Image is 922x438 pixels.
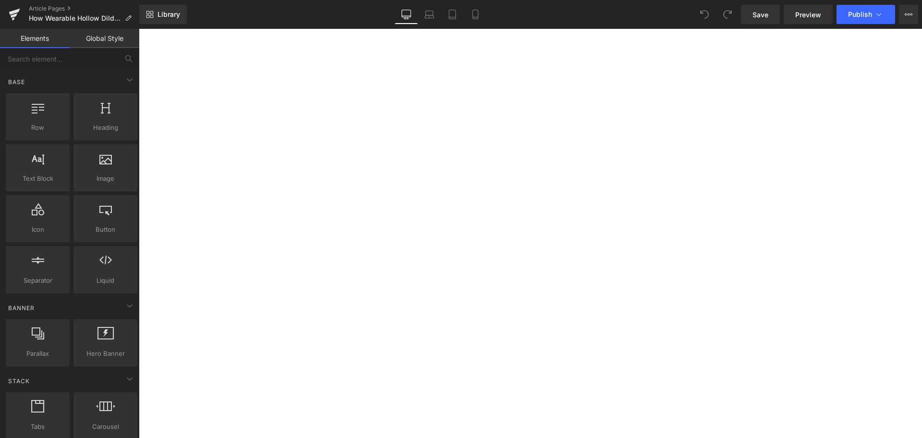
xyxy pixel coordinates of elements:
[29,14,121,22] span: How Wearable Hollow Dildos and Penis Pumps Can Help Men with ED
[7,303,36,313] span: Banner
[441,5,464,24] a: Tablet
[464,5,487,24] a: Mobile
[139,5,187,24] a: New Library
[718,5,737,24] button: Redo
[70,29,139,48] a: Global Style
[848,11,872,18] span: Publish
[395,5,418,24] a: Desktop
[418,5,441,24] a: Laptop
[76,225,134,235] span: Button
[9,349,67,359] span: Parallax
[9,123,67,133] span: Row
[76,275,134,286] span: Liquid
[752,10,768,20] span: Save
[76,123,134,133] span: Heading
[76,174,134,184] span: Image
[76,349,134,359] span: Hero Banner
[9,422,67,432] span: Tabs
[158,10,180,19] span: Library
[9,225,67,235] span: Icon
[899,5,918,24] button: More
[7,77,26,87] span: Base
[837,5,895,24] button: Publish
[76,422,134,432] span: Carousel
[9,275,67,286] span: Separator
[7,376,31,386] span: Stack
[29,5,139,13] a: Article Pages
[9,174,67,184] span: Text Block
[784,5,833,24] a: Preview
[795,10,821,20] span: Preview
[695,5,714,24] button: Undo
